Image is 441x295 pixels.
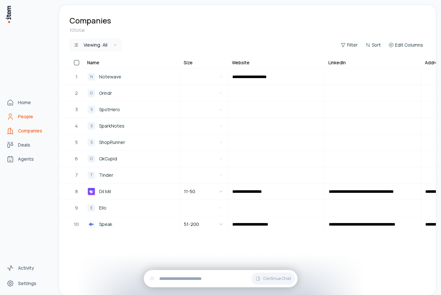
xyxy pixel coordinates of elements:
[263,276,291,281] span: Continue Chat
[69,15,111,26] h1: Companies
[99,73,121,80] span: Notewave
[76,73,78,80] span: 1
[84,42,107,48] div: Viewing:
[99,139,125,146] span: ShopRunner
[87,122,95,130] div: S
[69,27,426,33] div: 10 total
[18,156,34,162] span: Agents
[87,106,95,113] div: S
[338,40,360,49] button: Filter
[75,188,78,195] span: 8
[18,280,36,287] span: Settings
[99,122,124,130] span: SparkNotes
[84,118,179,134] a: SSparkNotes
[87,155,95,163] div: O
[75,155,78,162] span: 6
[99,204,106,211] span: Ello
[84,217,179,232] a: SpeakSpeak
[84,151,179,166] a: OOkCupid
[74,221,79,228] span: 10
[363,40,383,49] button: Sort
[75,139,78,146] span: 5
[87,59,99,66] div: Name
[84,167,179,183] a: TTinder
[18,142,30,148] span: Deals
[144,270,298,287] div: Continue Chat
[84,184,179,199] a: Dil MilDil Mil
[4,124,53,137] a: Companies
[87,188,95,195] img: Dil Mil
[75,90,78,97] span: 2
[18,113,33,120] span: People
[84,69,179,85] a: NNotewave
[99,221,112,228] span: Speak
[372,42,381,48] span: Sort
[386,40,426,49] button: Edit Columns
[84,200,179,216] a: EEllo
[18,99,31,106] span: Home
[4,110,53,123] a: People
[328,59,346,66] div: LinkedIn
[75,204,78,211] span: 9
[4,277,53,290] a: Settings
[99,90,112,97] span: Grindr
[99,172,113,179] span: Tinder
[99,188,111,195] span: Dil Mil
[232,59,250,66] div: Website
[87,204,95,212] div: E
[252,273,295,285] button: Continue Chat
[87,139,95,146] div: S
[4,139,53,151] a: Deals
[75,106,78,113] span: 3
[347,42,358,48] span: Filter
[18,265,34,271] span: Activity
[75,172,78,179] span: 7
[99,155,117,162] span: OkCupid
[99,106,120,113] span: SpotHero
[75,122,78,130] span: 4
[87,220,95,228] img: Speak
[395,42,423,48] span: Edit Columns
[84,135,179,150] a: SShopRunner
[4,96,53,109] a: Home
[18,128,42,134] span: Companies
[84,102,179,117] a: SSpotHero
[184,59,193,66] div: Size
[4,262,53,274] a: Activity
[5,5,12,23] img: Item Brain Logo
[87,171,95,179] div: T
[4,153,53,165] a: Agents
[87,89,95,97] div: G
[87,73,95,81] div: N
[84,85,179,101] a: GGrindr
